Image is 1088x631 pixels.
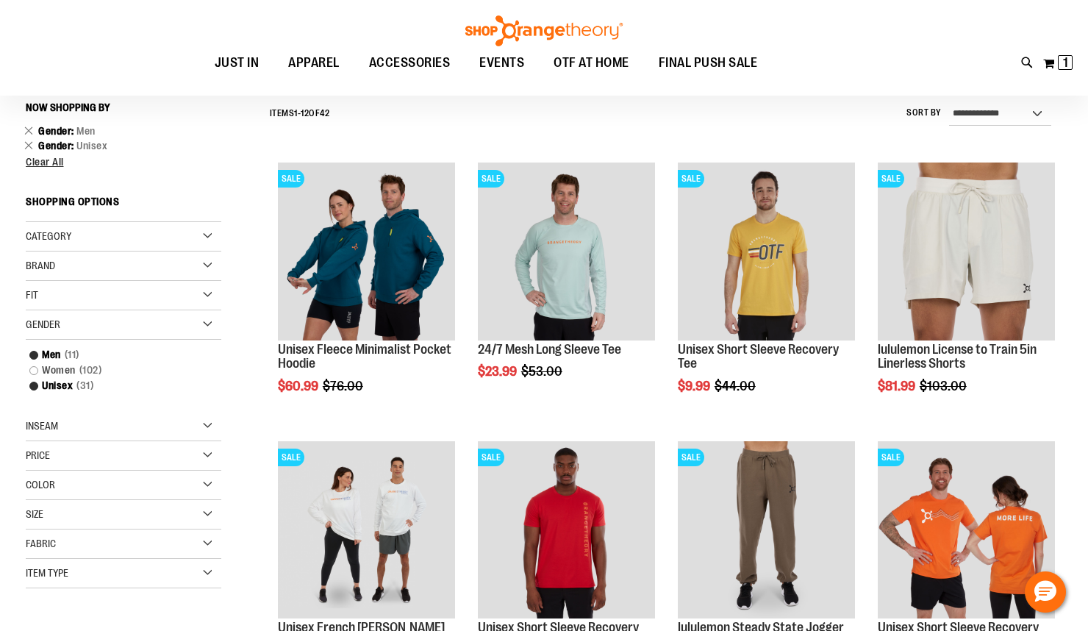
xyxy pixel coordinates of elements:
div: product [670,155,862,431]
a: Product image for Unisex Short Sleeve Recovery TeeSALE [478,441,655,621]
span: Gender [38,125,76,137]
span: Color [26,479,55,491]
a: EVENTS [465,46,539,80]
a: Main Image of 1457095SALE [478,163,655,342]
label: Sort By [906,107,942,119]
span: JUST IN [215,46,260,79]
a: APPAREL [273,46,354,80]
span: SALE [478,170,504,188]
span: 31 [73,378,97,393]
a: ACCESSORIES [354,46,465,80]
img: Unisex French Terry Crewneck Sweatshirt primary image [278,441,455,618]
span: $44.00 [715,379,758,393]
span: 42 [320,108,329,118]
span: Brand [26,260,55,271]
img: Shop Orangetheory [463,15,625,46]
a: lululemon Steady State JoggerSALE [678,441,855,621]
span: $103.00 [920,379,969,393]
span: 1 [1063,55,1068,70]
span: 102 [76,363,106,378]
span: Inseam [26,420,58,432]
a: Unisex Short Sleeve Recovery Tee [678,342,839,371]
img: lululemon Steady State Jogger [678,441,855,618]
a: Unisex Fleece Minimalist Pocket HoodieSALE [278,163,455,342]
div: product [870,155,1062,431]
img: Product image for Unisex Short Sleeve Recovery Tee [478,441,655,618]
span: 11 [61,347,83,363]
h2: Items - of [270,102,330,125]
span: Category [26,230,71,242]
span: Unisex [76,140,107,151]
span: Gender [26,318,60,330]
span: SALE [278,170,304,188]
span: APPAREL [288,46,340,79]
div: product [470,155,662,416]
img: Main Image of 1457095 [478,163,655,340]
span: EVENTS [479,46,524,79]
span: Men [76,125,96,137]
span: Clear All [26,156,64,168]
img: Product image for Unisex Short Sleeve Recovery Tee [678,163,855,340]
span: $60.99 [278,379,321,393]
span: Size [26,508,43,520]
span: ACCESSORIES [369,46,451,79]
span: $23.99 [478,364,519,379]
span: $9.99 [678,379,712,393]
a: Women102 [22,363,210,378]
a: lululemon License to Train 5in Linerless ShortsSALE [878,163,1055,342]
a: Unisex French Terry Crewneck Sweatshirt primary imageSALE [278,441,455,621]
img: lululemon License to Train 5in Linerless Shorts [878,163,1055,340]
span: SALE [478,449,504,466]
span: SALE [678,170,704,188]
a: FINAL PUSH SALE [644,46,773,79]
span: FINAL PUSH SALE [659,46,758,79]
span: SALE [678,449,704,466]
span: $81.99 [878,379,917,393]
span: 12 [301,108,309,118]
a: lululemon License to Train 5in Linerless Shorts [878,342,1037,371]
a: Product image for Unisex Short Sleeve Recovery TeeSALE [678,163,855,342]
span: Fit [26,289,38,301]
strong: Shopping Options [26,189,221,222]
span: OTF AT HOME [554,46,629,79]
span: SALE [278,449,304,466]
span: 1 [294,108,298,118]
img: Product image for Unisex Short Sleeve Recovery Tee [878,441,1055,618]
a: Clear All [26,157,221,167]
span: Price [26,449,50,461]
span: $53.00 [521,364,565,379]
a: Unisex31 [22,378,210,393]
span: $76.00 [323,379,365,393]
a: JUST IN [200,46,274,80]
span: Item Type [26,567,68,579]
span: SALE [878,449,904,466]
div: product [271,155,462,431]
button: Now Shopping by [26,95,118,120]
span: SALE [878,170,904,188]
a: Product image for Unisex Short Sleeve Recovery TeeSALE [878,441,1055,621]
a: 24/7 Mesh Long Sleeve Tee [478,342,621,357]
a: Unisex Fleece Minimalist Pocket Hoodie [278,342,451,371]
img: Unisex Fleece Minimalist Pocket Hoodie [278,163,455,340]
a: Men11 [22,347,210,363]
span: Gender [38,140,76,151]
span: Fabric [26,538,56,549]
a: OTF AT HOME [539,46,644,80]
button: Hello, have a question? Let’s chat. [1025,571,1066,613]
